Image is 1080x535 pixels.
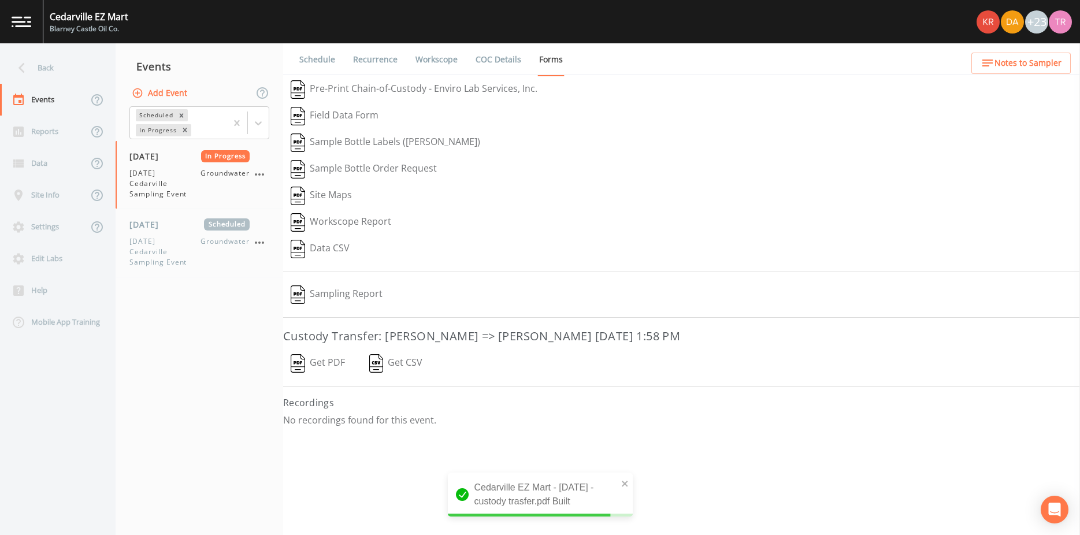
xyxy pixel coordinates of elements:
button: Workscope Report [283,209,399,236]
div: David A Olpere [1000,10,1025,34]
span: In Progress [201,150,250,162]
img: svg%3e [291,160,305,179]
div: Open Intercom Messenger [1041,496,1068,523]
span: Groundwater [201,236,250,267]
button: Sample Bottle Order Request [283,156,444,183]
button: Sampling Report [283,281,390,308]
a: Schedule [298,43,337,76]
a: Recurrence [351,43,399,76]
img: logo [12,16,31,27]
div: Scheduled [136,109,175,121]
span: [DATE] [129,218,167,231]
span: Scheduled [204,218,250,231]
button: Pre-Print Chain-of-Custody - Enviro Lab Services, Inc. [283,76,545,103]
a: [DATE]In Progress[DATE] Cedarville Sampling EventGroundwater [116,141,283,209]
div: Cedarville EZ Mart [50,10,128,24]
div: Kristine Romanik [976,10,1000,34]
img: svg%3e [291,285,305,304]
h3: Custody Transfer: [PERSON_NAME] => [PERSON_NAME] [DATE] 1:58 PM [283,327,1080,345]
div: Cedarville EZ Mart - [DATE] - custody trasfer.pdf Built [448,473,633,517]
img: 939099765a07141c2f55256aeaad4ea5 [1049,10,1072,34]
img: svg%3e [291,354,305,373]
button: Add Event [129,83,192,104]
div: +23 [1025,10,1048,34]
img: e87f1c0e44c1658d59337c30f0e43455 [1001,10,1024,34]
button: Get CSV [361,350,430,377]
button: Data CSV [283,236,357,262]
div: In Progress [136,124,179,136]
img: svg%3e [291,213,305,232]
img: svg%3e [291,80,305,99]
button: Sample Bottle Labels ([PERSON_NAME]) [283,129,488,156]
img: svg%3e [291,107,305,125]
img: svg%3e [291,240,305,258]
button: close [621,476,629,490]
div: Remove In Progress [179,124,191,136]
a: Forms [537,43,565,76]
span: [DATE] [129,150,167,162]
h4: Recordings [283,396,1080,410]
a: [DATE]Scheduled[DATE] Cedarville Sampling EventGroundwater [116,209,283,277]
span: [DATE] Cedarville Sampling Event [129,236,201,267]
a: COC Details [474,43,523,76]
span: [DATE] Cedarville Sampling Event [129,168,201,199]
button: Get PDF [283,350,352,377]
img: svg%3e [291,187,305,205]
img: svg%3e [369,354,384,373]
div: Remove Scheduled [175,109,188,121]
img: 9a4c6f9530af67ee54a4b0b5594f06ff [977,10,1000,34]
div: Events [116,52,283,81]
span: Groundwater [201,168,250,199]
button: Notes to Sampler [971,53,1071,74]
span: Notes to Sampler [994,56,1062,70]
p: No recordings found for this event. [283,414,1080,426]
button: Field Data Form [283,103,386,129]
button: Site Maps [283,183,359,209]
a: Workscope [414,43,459,76]
img: svg%3e [291,133,305,152]
div: Blarney Castle Oil Co. [50,24,128,34]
